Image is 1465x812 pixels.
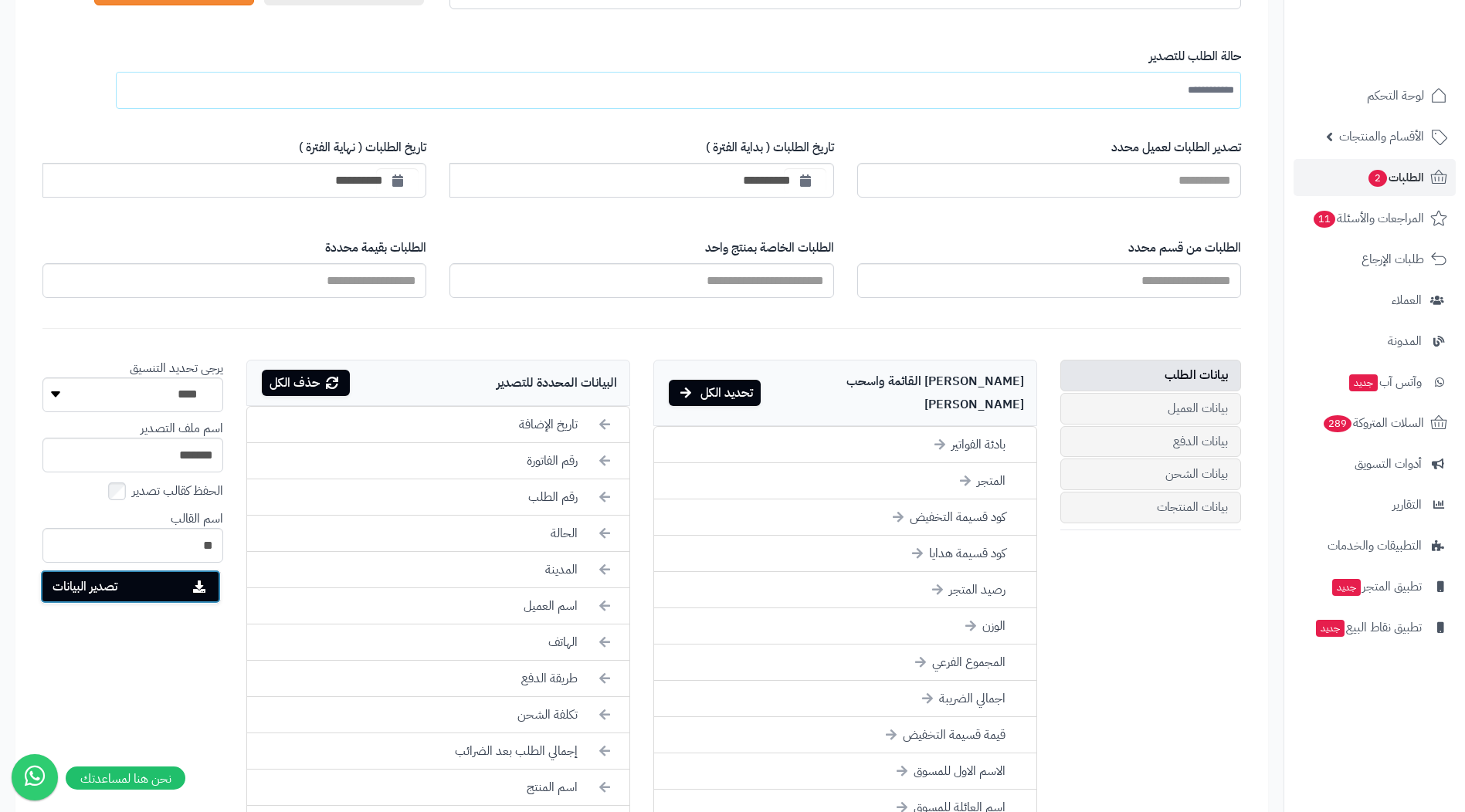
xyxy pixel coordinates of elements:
span: أدوات التسويق [1355,453,1422,475]
a: التطبيقات والخدمات [1294,527,1456,564]
span: جديد [1349,374,1378,391]
li: رقم الطلب [247,479,629,516]
label: الطلبات بقيمة محددة [42,239,426,257]
li: بادئة الفواتير [654,427,1036,463]
a: تطبيق المتجرجديد [1294,568,1456,605]
li: قيمة قسيمة التخفيض [654,717,1036,753]
li: طريقة الدفع [247,661,629,697]
a: أدوات التسويق [1294,445,1456,482]
span: التقارير [1392,494,1422,516]
li: كود قسيمة هدايا [654,536,1036,572]
div: حذف الكل [262,370,350,396]
span: تطبيق المتجر [1331,576,1422,597]
li: اسم العميل [247,588,629,624]
label: الطلبات من قسم محدد [857,239,1241,257]
span: جديد [1332,579,1361,596]
a: المدونة [1294,323,1456,360]
li: الوزن [654,608,1036,645]
li: رقم الفاتورة [247,443,629,479]
span: وآتس آب [1348,371,1422,393]
span: جديد [1316,620,1345,637]
div: [PERSON_NAME] القائمة واسحب [PERSON_NAME] [653,360,1037,426]
a: وآتس آبجديد [1294,364,1456,401]
li: المجموع الفرعي [654,645,1036,681]
li: اجمالي الضريبة [654,681,1036,717]
span: العملاء [1392,289,1422,311]
span: تطبيق نقاط البيع [1314,617,1422,638]
a: التقارير [1294,486,1456,523]
span: 2 [1368,170,1387,187]
li: المتجر [654,463,1036,499]
li: الحالة [247,516,629,552]
span: التطبيقات والخدمات [1328,535,1422,557]
li: يرجى تحديد التنسيق [42,360,223,412]
label: تصدير الطلبات لعميل محدد [857,139,1241,157]
label: تاريخ الطلبات ( بداية الفترة ) [449,139,833,157]
li: تكلفة الشحن [247,697,629,733]
div: تحديد الكل [669,380,761,406]
label: حالة الطلب للتصدير [144,48,1241,66]
span: 289 [1324,415,1351,432]
span: الأقسام والمنتجات [1339,126,1424,147]
li: كود قسيمة التخفيض [654,499,1036,536]
a: بيانات المنتجات [1060,492,1241,523]
span: 11 [1314,211,1335,228]
li: الهاتف [247,624,629,661]
a: طلبات الإرجاع [1294,241,1456,278]
span: السلات المتروكة [1322,412,1424,434]
a: بيانات العميل [1060,393,1241,425]
img: logo-2.png [1360,43,1450,76]
a: تطبيق نقاط البيعجديد [1294,609,1456,646]
span: الطلبات [1367,167,1424,188]
li: الحفظ كقالب تصدير [42,480,223,502]
label: الطلبات الخاصة بمنتج واحد [449,239,833,257]
a: السلات المتروكة289 [1294,404,1456,442]
label: تاريخ الطلبات ( نهاية الفترة ) [42,139,426,157]
a: بيانات الطلب [1060,360,1241,391]
a: المراجعات والأسئلة11 [1294,200,1456,237]
a: العملاء [1294,282,1456,319]
li: المدينة [247,552,629,588]
button: تصدير البيانات [40,570,221,604]
li: تاريخ الإضافة [247,407,629,443]
li: رصيد المتجر [654,572,1036,608]
a: بيانات الدفع [1060,426,1241,458]
div: البيانات المحددة للتصدير [246,360,630,406]
span: لوحة التحكم [1367,85,1424,107]
li: اسم ملف التصدير [42,420,223,472]
span: المراجعات والأسئلة [1312,208,1424,229]
span: طلبات الإرجاع [1362,249,1424,270]
li: اسم القالب [42,510,223,563]
span: المدونة [1388,330,1422,352]
a: لوحة التحكم [1294,77,1456,114]
a: الطلبات2 [1294,159,1456,196]
li: اسم المنتج [247,770,629,806]
a: بيانات الشحن [1060,458,1241,490]
li: إجمالي الطلب بعد الضرائب [247,733,629,770]
li: الاسم الاول للمسوق [654,753,1036,790]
